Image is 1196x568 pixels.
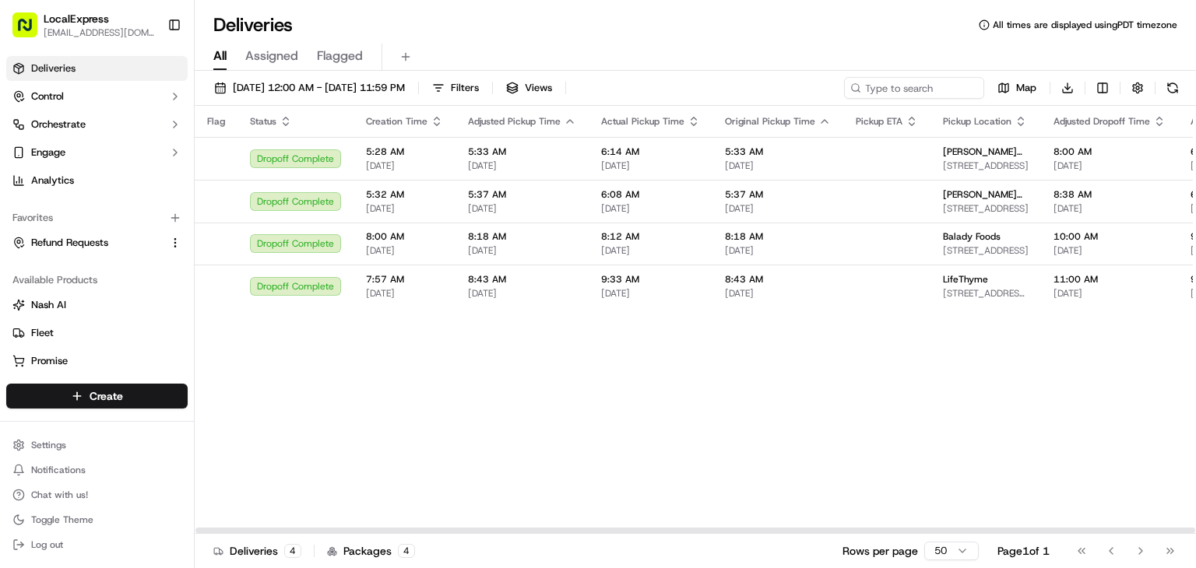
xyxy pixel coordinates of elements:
span: [DATE] [468,202,576,215]
input: Type to search [844,77,984,99]
span: [STREET_ADDRESS] [943,202,1029,215]
span: Chat with us! [31,489,88,501]
button: Filters [425,77,486,99]
span: 8:12 AM [601,230,700,243]
div: Deliveries [213,543,301,559]
span: Views [525,81,552,95]
span: 11:00 AM [1054,273,1166,286]
button: Engage [6,140,188,165]
span: All [213,47,227,65]
a: Nash AI [12,298,181,312]
span: 5:37 AM [725,188,831,201]
span: Filters [451,81,479,95]
span: [DATE] [366,244,443,257]
button: Map [990,77,1043,99]
span: Promise [31,354,68,368]
span: [PERSON_NAME] [PERSON_NAME] and Egg Noodles [943,146,1029,158]
button: Chat with us! [6,484,188,506]
span: Assigned [245,47,298,65]
span: 5:33 AM [468,146,576,158]
button: [EMAIL_ADDRESS][DOMAIN_NAME] [44,26,155,39]
span: [DATE] [468,244,576,257]
span: Control [31,89,64,103]
span: Status [250,115,276,128]
button: LocalExpress [44,11,109,26]
span: Adjusted Pickup Time [468,115,561,128]
button: Control [6,84,188,109]
span: 6:14 AM [601,146,700,158]
button: Refresh [1162,77,1184,99]
div: 4 [398,544,415,558]
span: [DATE] [725,244,831,257]
span: 8:18 AM [725,230,831,243]
span: Toggle Theme [31,514,93,526]
span: Refund Requests [31,236,108,250]
span: [DATE] [601,244,700,257]
button: Views [499,77,559,99]
span: [STREET_ADDRESS] [943,244,1029,257]
span: [STREET_ADDRESS] [943,160,1029,172]
button: Create [6,384,188,408]
span: Adjusted Dropoff Time [1054,115,1150,128]
span: Orchestrate [31,117,86,131]
button: Notifications [6,459,188,481]
span: [DATE] [1054,287,1166,300]
span: [DATE] [725,287,831,300]
div: 4 [284,544,301,558]
span: Flagged [317,47,363,65]
span: Analytics [31,174,74,188]
span: Map [1016,81,1036,95]
div: Available Products [6,268,188,293]
a: Refund Requests [12,236,163,250]
span: 5:28 AM [366,146,443,158]
span: Creation Time [366,115,427,128]
button: Refund Requests [6,230,188,255]
span: [DATE] [366,202,443,215]
span: [DATE] [601,287,700,300]
span: [DATE] 12:00 AM - [DATE] 11:59 PM [233,81,405,95]
a: Promise [12,354,181,368]
div: Packages [327,543,415,559]
button: [DATE] 12:00 AM - [DATE] 11:59 PM [207,77,412,99]
span: Deliveries [31,61,76,75]
div: Page 1 of 1 [997,543,1050,559]
span: Flag [207,115,225,128]
button: Toggle Theme [6,509,188,531]
p: Rows per page [842,543,918,559]
span: [DATE] [601,160,700,172]
button: Orchestrate [6,112,188,137]
span: 5:32 AM [366,188,443,201]
span: Nash AI [31,298,66,312]
span: 8:18 AM [468,230,576,243]
button: Promise [6,349,188,373]
span: [DATE] [1054,202,1166,215]
span: 10:00 AM [1054,230,1166,243]
span: Balady Foods [943,230,1001,243]
span: 5:33 AM [725,146,831,158]
span: 7:57 AM [366,273,443,286]
span: Settings [31,439,66,451]
span: [STREET_ADDRESS][US_STATE] [943,287,1029,300]
span: 8:00 AM [1054,146,1166,158]
span: Log out [31,538,63,551]
span: Engage [31,146,65,160]
span: 5:37 AM [468,188,576,201]
span: [DATE] [366,287,443,300]
span: [DATE] [468,287,576,300]
span: 8:38 AM [1054,188,1166,201]
button: Fleet [6,321,188,345]
a: Analytics [6,168,188,193]
span: 6:08 AM [601,188,700,201]
span: Pickup ETA [856,115,902,128]
span: Pickup Location [943,115,1011,128]
button: Settings [6,434,188,456]
span: All times are displayed using PDT timezone [993,19,1177,31]
span: LifeThyme [943,273,988,286]
span: [DATE] [468,160,576,172]
button: Log out [6,534,188,556]
span: Create [90,388,123,404]
span: 8:43 AM [468,273,576,286]
span: 8:43 AM [725,273,831,286]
